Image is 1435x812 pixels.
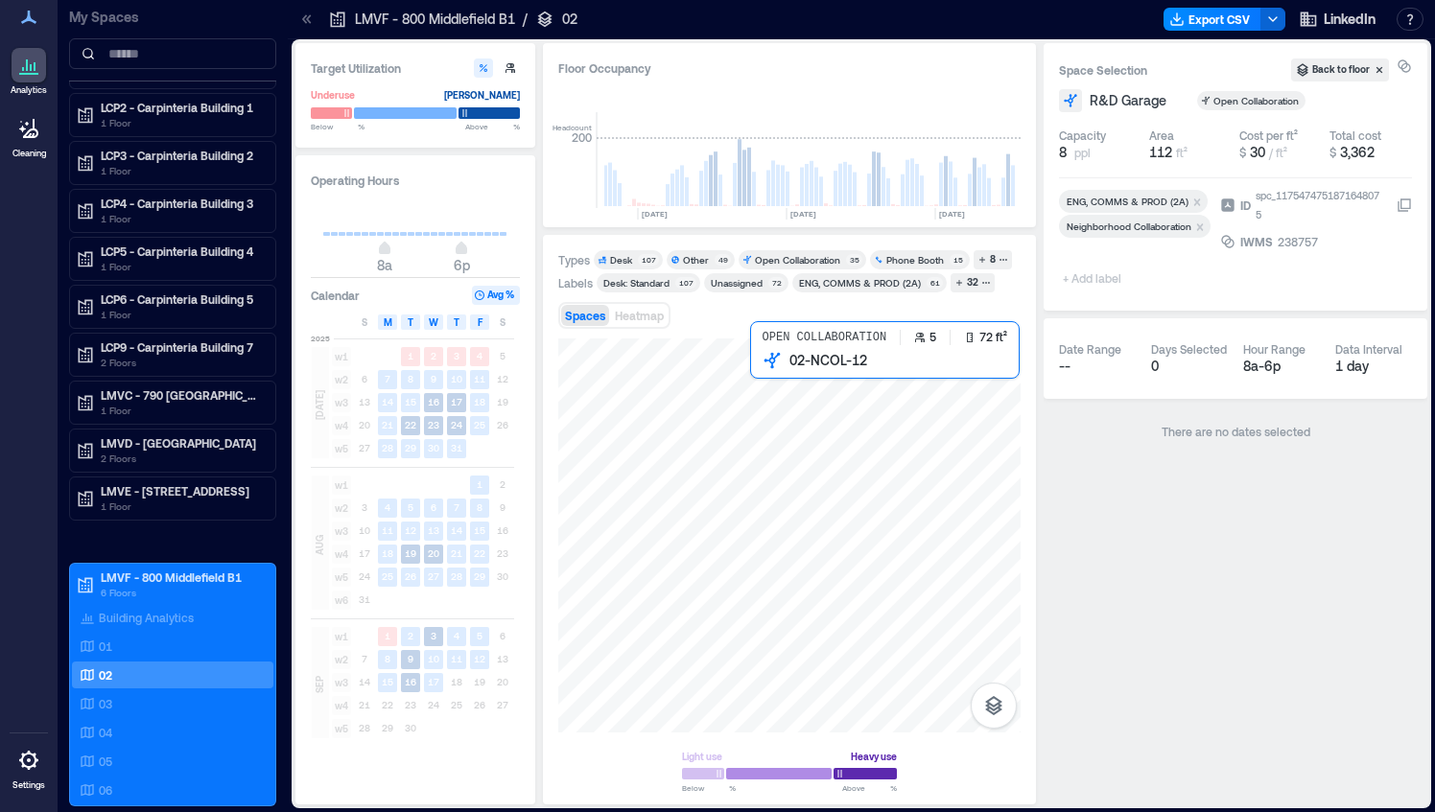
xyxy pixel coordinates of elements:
[1149,144,1172,160] span: 112
[101,435,262,451] p: LMVD - [GEOGRAPHIC_DATA]
[1250,144,1265,160] span: 30
[101,569,262,585] p: LMVF - 800 Middlefield B1
[611,305,668,326] button: Heatmap
[101,163,262,178] p: 1 Floor
[5,42,53,102] a: Analytics
[1197,91,1329,110] button: Open Collaboration
[312,535,327,555] span: AUG
[474,373,485,384] text: 11
[311,58,520,78] h3: Target Utilization
[1278,232,1412,251] button: 238757
[1329,146,1336,159] span: $
[1293,4,1381,35] button: LinkedIn
[405,570,416,582] text: 26
[408,314,413,330] span: T
[851,747,897,766] div: Heavy use
[477,501,482,513] text: 8
[474,524,485,536] text: 15
[431,373,436,384] text: 9
[101,387,262,403] p: LMVC - 790 [GEOGRAPHIC_DATA] B2
[101,211,262,226] p: 1 Floor
[101,100,262,115] p: LCP2 - Carpinteria Building 1
[474,653,485,664] text: 12
[99,696,112,711] p: 03
[1059,60,1291,80] h3: Space Selection
[5,105,53,165] a: Cleaning
[384,314,392,330] span: M
[101,339,262,355] p: LCP9 - Carpinteria Building 7
[715,254,731,266] div: 49
[1074,145,1091,160] span: ppl
[478,314,482,330] span: F
[101,115,262,130] p: 1 Floor
[1276,232,1320,251] div: 238757
[69,8,276,27] p: My Spaces
[474,419,485,430] text: 25
[428,547,439,559] text: 20
[451,442,462,453] text: 31
[1243,341,1306,357] div: Hour Range
[799,276,921,290] div: ENG, COMMS & PROD (2A)
[1340,144,1375,160] span: 3,362
[332,719,351,738] span: w5
[558,58,1021,78] div: Floor Occupancy
[99,754,112,769] p: 05
[311,85,355,104] div: Underuse
[755,253,840,267] div: Open Collaboration
[682,747,722,766] div: Light use
[615,309,664,322] span: Heatmap
[477,630,482,641] text: 5
[382,524,393,536] text: 11
[454,314,459,330] span: T
[332,673,351,692] span: w3
[332,568,351,587] span: w5
[711,276,763,290] div: Unassigned
[474,396,485,407] text: 18
[6,737,52,797] a: Settings
[332,696,351,715] span: w4
[431,350,436,361] text: 2
[474,570,485,582] text: 29
[454,257,470,273] span: 6p
[362,314,367,330] span: S
[1067,220,1191,233] div: Neighborhood Collaboration
[332,476,351,495] span: w1
[101,307,262,322] p: 1 Floor
[405,547,416,559] text: 19
[1149,128,1174,143] div: Area
[428,653,439,664] text: 10
[405,676,416,687] text: 16
[99,667,112,683] p: 02
[558,275,593,290] div: Labels
[355,10,515,29] p: LMVF - 800 Middlefield B1
[408,350,413,361] text: 1
[1188,195,1208,208] div: Remove ENG, COMMS & PROD (2A)
[312,390,327,420] span: [DATE]
[382,396,393,407] text: 14
[1243,357,1320,376] div: 8a - 6p
[451,653,462,664] text: 11
[99,782,112,798] p: 06
[101,196,262,211] p: LCP4 - Carpinteria Building 3
[428,570,439,582] text: 27
[101,244,262,259] p: LCP5 - Carpinteria Building 4
[405,396,416,407] text: 15
[382,547,393,559] text: 18
[1254,186,1386,224] div: spc_1175474751871648075
[474,547,485,559] text: 22
[682,782,736,794] span: Below %
[408,501,413,513] text: 5
[11,84,47,96] p: Analytics
[405,442,416,453] text: 29
[1059,265,1129,291] span: + Add label
[332,370,351,389] span: w2
[465,121,520,132] span: Above %
[428,442,439,453] text: 30
[565,309,605,322] span: Spaces
[1059,143,1067,162] span: 8
[405,524,416,536] text: 12
[987,251,999,268] div: 8
[1329,128,1381,143] div: Total cost
[610,253,632,267] div: Desk
[642,209,668,219] text: [DATE]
